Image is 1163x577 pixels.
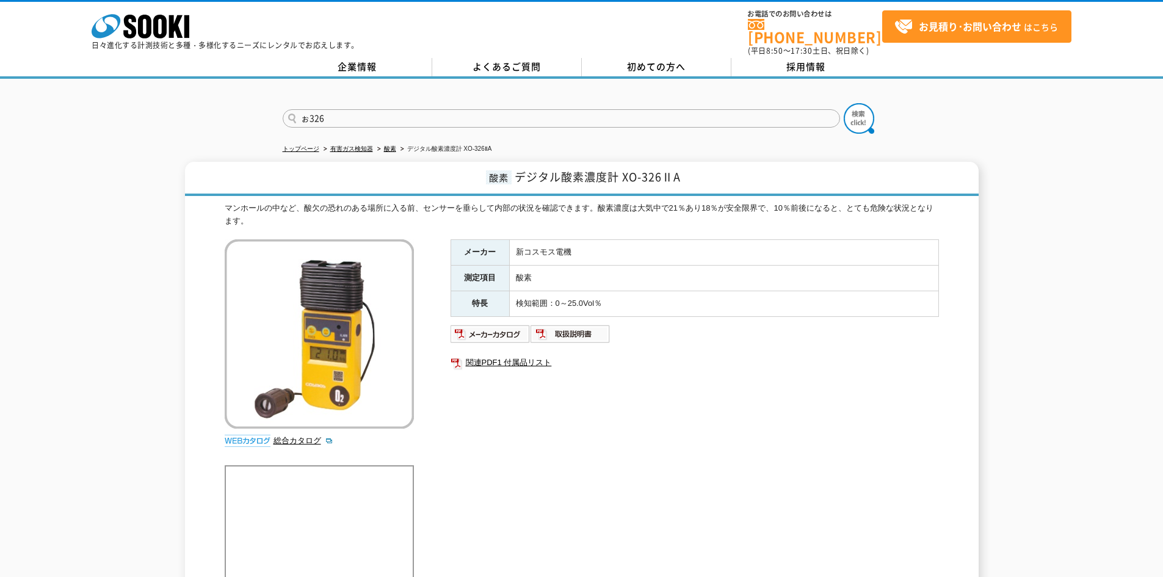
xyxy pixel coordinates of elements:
img: メーカーカタログ [451,324,531,344]
th: 測定項目 [451,266,509,291]
td: 検知範囲：0～25.0Vol％ [509,291,938,317]
a: 総合カタログ [274,436,333,445]
a: お見積り･お問い合わせはこちら [882,10,1071,43]
span: デジタル酸素濃度計 XO-326ⅡA [515,169,681,185]
td: 新コスモス電機 [509,240,938,266]
input: 商品名、型式、NETIS番号を入力してください [283,109,840,128]
a: よくあるご質問 [432,58,582,76]
a: トップページ [283,145,319,152]
a: [PHONE_NUMBER] [748,19,882,44]
a: メーカーカタログ [451,332,531,341]
td: 酸素 [509,266,938,291]
a: 有害ガス検知器 [330,145,373,152]
span: お電話でのお問い合わせは [748,10,882,18]
a: 取扱説明書 [531,332,610,341]
a: 初めての方へ [582,58,731,76]
span: 8:50 [766,45,783,56]
strong: お見積り･お問い合わせ [919,19,1021,34]
p: 日々進化する計測技術と多種・多様化するニーズにレンタルでお応えします。 [92,42,359,49]
a: 企業情報 [283,58,432,76]
th: 特長 [451,291,509,317]
span: 17:30 [791,45,813,56]
img: webカタログ [225,435,270,447]
img: btn_search.png [844,103,874,134]
a: 酸素 [384,145,396,152]
li: デジタル酸素濃度計 XO-326ⅡA [398,143,492,156]
a: 採用情報 [731,58,881,76]
th: メーカー [451,240,509,266]
span: 酸素 [486,170,512,184]
span: 初めての方へ [627,60,686,73]
img: 取扱説明書 [531,324,610,344]
span: はこちら [894,18,1058,36]
a: 関連PDF1 付属品リスト [451,355,939,371]
span: (平日 ～ 土日、祝日除く) [748,45,869,56]
div: マンホールの中など、酸欠の恐れのある場所に入る前、センサーを垂らして内部の状況を確認できます。酸素濃度は大気中で21％あり18％が安全限界で、10％前後になると、とても危険な状況となります。 [225,202,939,228]
img: デジタル酸素濃度計 XO-326ⅡA [225,239,414,429]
